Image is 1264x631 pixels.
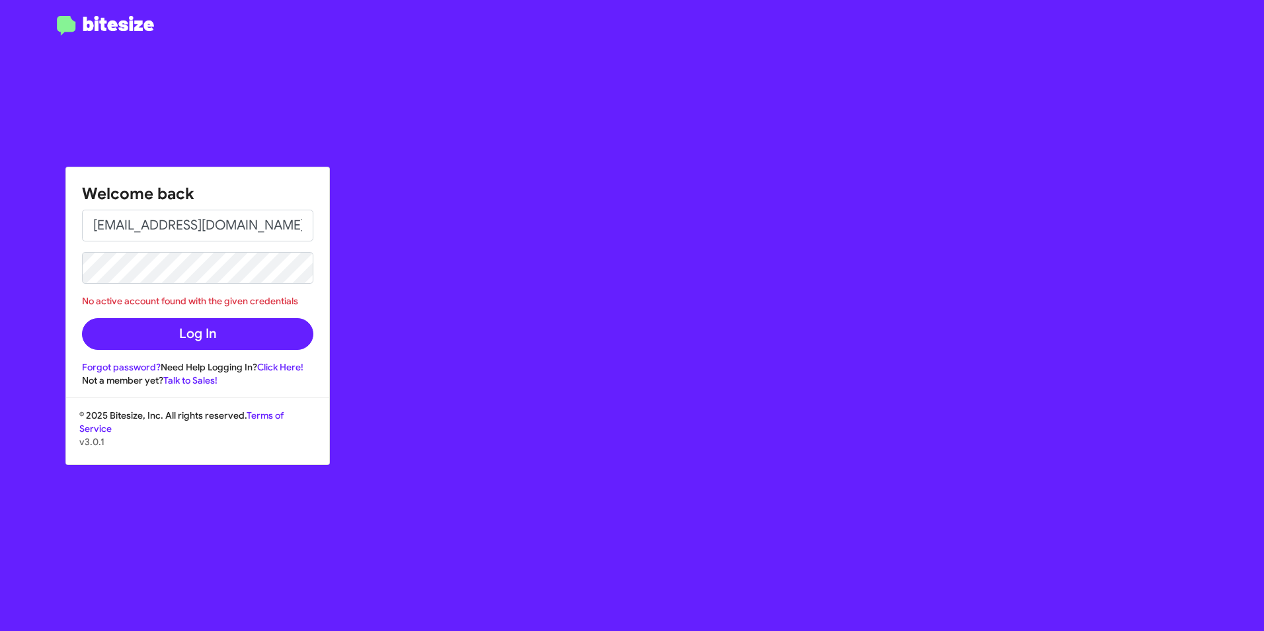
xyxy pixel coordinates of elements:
h1: Welcome back [82,183,313,204]
button: Log In [82,318,313,350]
div: Not a member yet? [82,374,313,387]
input: Email address [82,210,313,241]
div: No active account found with the given credentials [82,294,313,308]
p: v3.0.1 [79,435,316,448]
a: Forgot password? [82,361,161,373]
a: Terms of Service [79,409,284,435]
div: Need Help Logging In? [82,360,313,374]
a: Talk to Sales! [163,374,217,386]
a: Click Here! [257,361,303,373]
div: © 2025 Bitesize, Inc. All rights reserved. [66,409,329,464]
